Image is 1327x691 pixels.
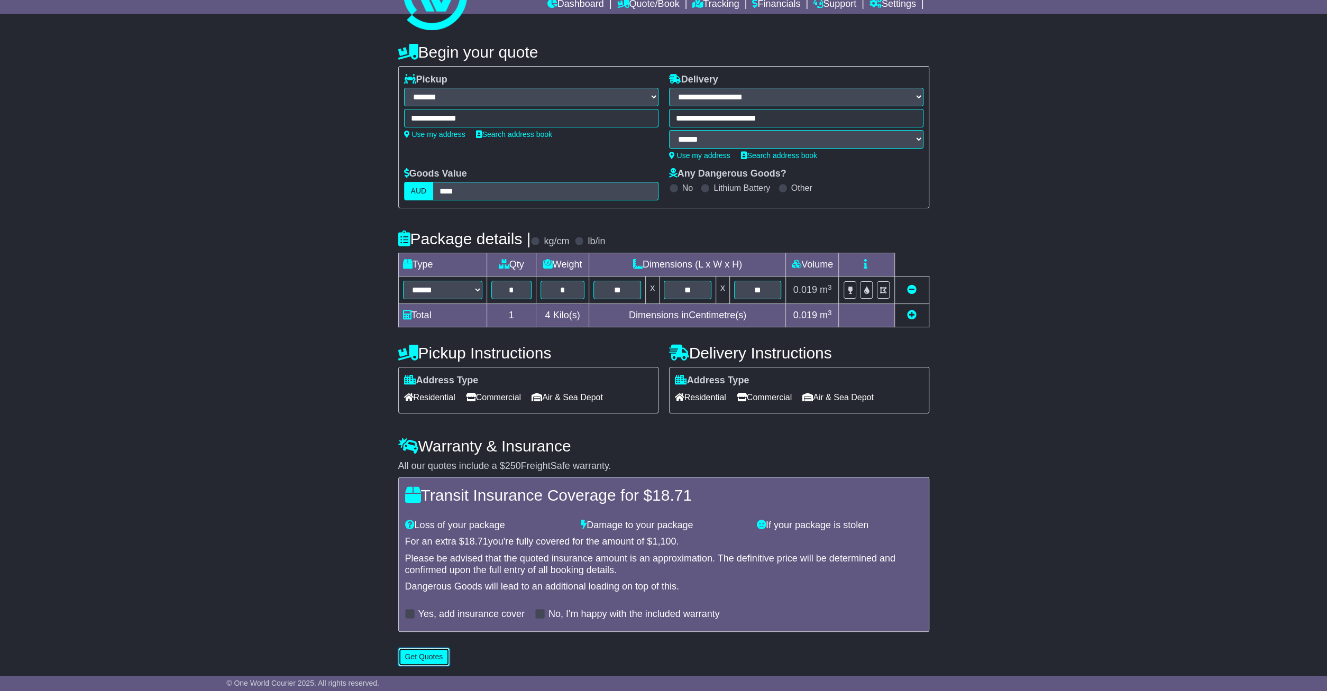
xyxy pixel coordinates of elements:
a: Search address book [741,151,817,160]
h4: Transit Insurance Coverage for $ [405,486,922,504]
a: Use my address [404,130,465,139]
td: Dimensions (L x W x H) [589,253,786,277]
label: AUD [404,182,434,200]
label: Pickup [404,74,447,86]
td: Volume [786,253,839,277]
div: All our quotes include a $ FreightSafe warranty. [398,460,929,472]
h4: Pickup Instructions [398,344,658,362]
label: Address Type [404,375,479,386]
label: Lithium Battery [713,183,770,193]
span: 1,100 [652,536,676,547]
td: Total [398,304,487,327]
a: Search address book [476,130,552,139]
label: Other [791,183,812,193]
label: Delivery [669,74,718,86]
h4: Delivery Instructions [669,344,929,362]
span: 250 [505,460,521,471]
td: Kilo(s) [536,304,589,327]
span: 18.71 [464,536,488,547]
td: 1 [487,304,536,327]
td: x [646,277,660,304]
span: Commercial [737,389,792,406]
div: For an extra $ you're fully covered for the amount of $ . [405,536,922,548]
button: Get Quotes [398,648,450,666]
div: If your package is stolen [752,520,928,531]
div: Damage to your package [575,520,752,531]
span: 4 [545,310,550,320]
label: lb/in [588,236,605,247]
sup: 3 [828,283,832,291]
label: Yes, add insurance cover [418,609,525,620]
label: No, I'm happy with the included warranty [548,609,720,620]
span: 0.019 [793,284,817,295]
span: Residential [404,389,455,406]
div: Dangerous Goods will lead to an additional loading on top of this. [405,581,922,593]
span: Commercial [466,389,521,406]
span: 0.019 [793,310,817,320]
td: Type [398,253,487,277]
div: Loss of your package [400,520,576,531]
td: x [716,277,729,304]
span: © One World Courier 2025. All rights reserved. [226,679,379,687]
td: Weight [536,253,589,277]
span: Air & Sea Depot [802,389,874,406]
div: Please be advised that the quoted insurance amount is an approximation. The definitive price will... [405,553,922,576]
h4: Begin your quote [398,43,929,61]
span: m [820,284,832,295]
h4: Package details | [398,230,531,247]
span: Air & Sea Depot [532,389,603,406]
span: 18.71 [652,486,692,504]
label: Any Dangerous Goods? [669,168,786,180]
a: Remove this item [907,284,917,295]
span: m [820,310,832,320]
h4: Warranty & Insurance [398,437,929,455]
a: Use my address [669,151,730,160]
label: No [682,183,693,193]
label: kg/cm [544,236,569,247]
span: Residential [675,389,726,406]
label: Address Type [675,375,749,386]
label: Goods Value [404,168,467,180]
a: Add new item [907,310,917,320]
td: Qty [487,253,536,277]
sup: 3 [828,309,832,317]
td: Dimensions in Centimetre(s) [589,304,786,327]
